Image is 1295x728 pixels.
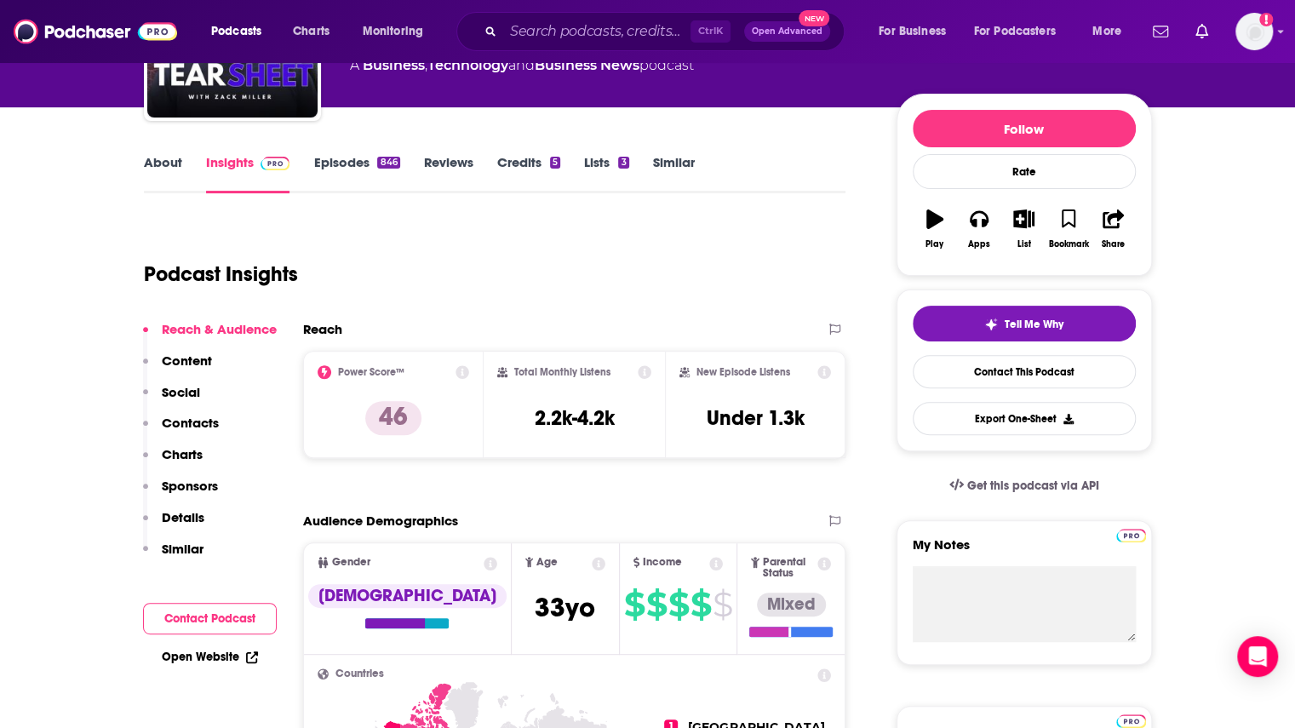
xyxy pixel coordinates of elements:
p: Details [162,509,204,525]
span: $ [624,591,645,618]
span: $ [690,591,711,618]
span: and [508,57,535,73]
img: User Profile [1235,13,1273,50]
button: Contact Podcast [143,603,277,634]
a: Charts [282,18,340,45]
span: Gender [332,557,370,568]
p: Charts [162,446,203,462]
p: 46 [365,401,421,435]
span: Countries [335,668,384,679]
span: Ctrl K [690,20,731,43]
button: Similar [143,541,203,572]
span: More [1092,20,1121,43]
span: Age [536,557,558,568]
div: 3 [618,157,628,169]
h3: 2.2k-4.2k [534,405,614,431]
button: Play [913,198,957,260]
div: List [1017,239,1031,249]
div: Share [1102,239,1125,249]
span: Logged in as cmand-s [1235,13,1273,50]
button: open menu [199,18,284,45]
a: Get this podcast via API [936,465,1113,507]
button: Charts [143,446,203,478]
button: List [1001,198,1046,260]
h2: Power Score™ [338,366,404,378]
a: Contact This Podcast [913,355,1136,388]
p: Content [162,353,212,369]
div: Search podcasts, credits, & more... [473,12,861,51]
span: $ [713,591,732,618]
img: Podchaser Pro [1116,714,1146,728]
a: Business [363,57,425,73]
a: Show notifications dropdown [1146,17,1175,46]
span: , [425,57,427,73]
div: Open Intercom Messenger [1237,636,1278,677]
button: Contacts [143,415,219,446]
button: Content [143,353,212,384]
a: Podchaser - Follow, Share and Rate Podcasts [14,15,177,48]
a: Similar [653,154,695,193]
span: $ [668,591,689,618]
button: open menu [963,18,1080,45]
button: Follow [913,110,1136,147]
button: Export One-Sheet [913,402,1136,435]
span: Income [643,557,682,568]
button: tell me why sparkleTell Me Why [913,306,1136,341]
span: 33 yo [535,591,595,624]
h2: Audience Demographics [303,513,458,529]
a: About [144,154,182,193]
p: Social [162,384,200,400]
div: Bookmark [1048,239,1088,249]
h2: Total Monthly Listens [514,366,610,378]
button: Share [1091,198,1135,260]
a: Reviews [424,154,473,193]
span: Parental Status [763,557,815,579]
span: Charts [293,20,329,43]
a: Pro website [1116,712,1146,728]
div: 846 [377,157,399,169]
label: My Notes [913,536,1136,566]
button: Bookmark [1046,198,1091,260]
a: Pro website [1116,526,1146,542]
a: Business News [535,57,639,73]
div: Apps [968,239,990,249]
button: Social [143,384,200,416]
a: Show notifications dropdown [1189,17,1215,46]
span: Get this podcast via API [966,479,1098,493]
h3: Under 1.3k [707,405,805,431]
h2: Reach [303,321,342,337]
span: New [799,10,829,26]
svg: Add a profile image [1259,13,1273,26]
button: Sponsors [143,478,218,509]
a: Credits5 [497,154,560,193]
button: open menu [1080,18,1143,45]
a: Episodes846 [313,154,399,193]
span: Monitoring [363,20,423,43]
div: A podcast [350,55,694,76]
button: Reach & Audience [143,321,277,353]
a: InsightsPodchaser Pro [206,154,290,193]
div: Mixed [757,593,826,616]
p: Similar [162,541,203,557]
img: tell me why sparkle [984,318,998,331]
span: Open Advanced [752,27,822,36]
span: Tell Me Why [1005,318,1063,331]
div: 5 [550,157,560,169]
img: Podchaser Pro [1116,529,1146,542]
button: Show profile menu [1235,13,1273,50]
div: Rate [913,154,1136,189]
img: Podchaser Pro [261,157,290,170]
input: Search podcasts, credits, & more... [503,18,690,45]
h1: Podcast Insights [144,261,298,287]
button: Details [143,509,204,541]
a: Technology [427,57,508,73]
button: open menu [351,18,445,45]
p: Sponsors [162,478,218,494]
a: Lists3 [584,154,628,193]
div: [DEMOGRAPHIC_DATA] [308,584,507,608]
p: Contacts [162,415,219,431]
h2: New Episode Listens [696,366,790,378]
button: Open AdvancedNew [744,21,830,42]
button: Apps [957,198,1001,260]
span: $ [646,591,667,618]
